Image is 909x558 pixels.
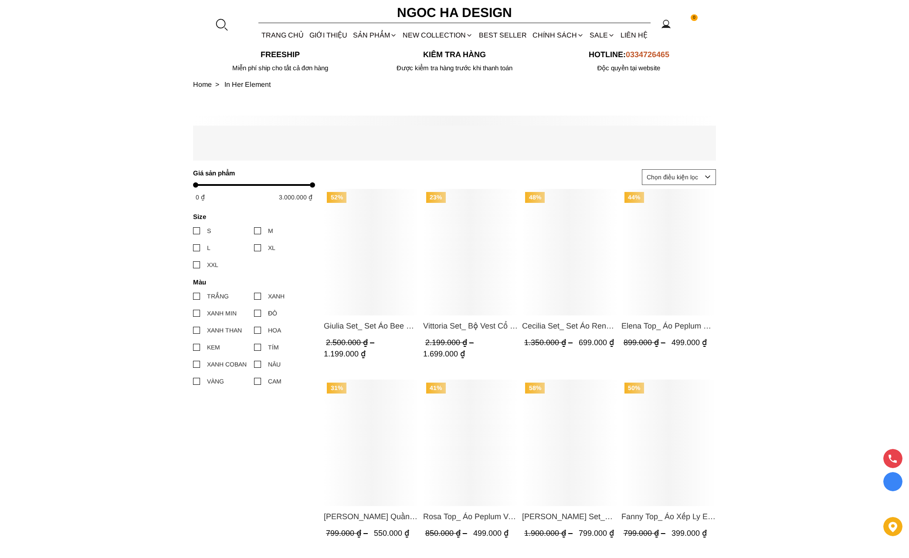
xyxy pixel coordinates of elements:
div: ĐỎ [268,308,277,318]
a: Product image - Cecilia Set_ Set Áo Ren Cổ Yếm Quần Suông Màu Kem BQ015 [522,189,617,315]
div: SẢN PHẨM [350,24,400,47]
span: 1.350.000 ₫ [524,339,575,347]
div: HOA [268,325,281,335]
span: 799.000 ₫ [579,529,614,538]
a: Link to Elena Top_ Áo Peplum Cổ Nhún Màu Trắng A1066 [621,320,716,332]
a: Link to Cecilia Set_ Set Áo Ren Cổ Yếm Quần Suông Màu Kem BQ015 [522,320,617,332]
font: Kiểm tra hàng [423,50,486,59]
span: 1.900.000 ₫ [524,529,575,538]
span: 850.000 ₫ [425,529,469,538]
span: 1.699.000 ₫ [423,349,465,358]
span: 2.500.000 ₫ [326,339,376,347]
span: 799.000 ₫ [326,529,370,538]
a: GIỚI THIỆU [306,24,350,47]
div: XANH [268,291,285,301]
a: Link to Lara Pants_ Quần Suông Trắng Q059 [324,510,419,523]
span: Giulia Set_ Set Áo Bee Mix Cổ Trắng Đính Cúc Quần Loe BQ014 [324,320,419,332]
div: S [207,226,211,236]
a: Link to Fanny Top_ Áo Xếp Ly Eo Sát Nách Màu Bee A1068 [621,510,716,523]
span: 399.000 ₫ [672,529,707,538]
span: > [212,81,223,88]
span: 0 [691,14,698,21]
div: NÂU [268,359,281,369]
a: BEST SELLER [476,24,529,47]
a: Display image [883,472,902,491]
a: Link to Vittoria Set_ Bộ Vest Cổ V Quần Suông Kẻ Sọc BQ013 [423,320,518,332]
a: Product image - Elena Top_ Áo Peplum Cổ Nhún Màu Trắng A1066 [621,189,716,315]
a: Link to Giulia Set_ Set Áo Bee Mix Cổ Trắng Đính Cúc Quần Loe BQ014 [324,320,419,332]
span: 499.000 ₫ [672,339,707,347]
span: [PERSON_NAME] Quần Suông Trắng Q059 [324,510,419,523]
span: 0 ₫ [196,194,205,201]
a: Product image - Giulia Set_ Set Áo Bee Mix Cổ Trắng Đính Cúc Quần Loe BQ014 [324,189,419,315]
div: CAM [268,377,282,386]
a: Ngoc Ha Design [389,2,520,23]
h4: Giá sản phẩm [193,169,309,177]
span: Elena Top_ Áo Peplum Cổ Nhún Màu Trắng A1066 [621,320,716,332]
a: SALE [587,24,618,47]
a: Link to In Her Element [224,81,271,88]
span: 499.000 ₫ [473,529,509,538]
a: Product image - Vittoria Set_ Bộ Vest Cổ V Quần Suông Kẻ Sọc BQ013 [423,189,518,315]
a: Product image - Isabella Set_ Bộ Ren Áo Sơ Mi Vai Chờm Chân Váy Đuôi Cá Màu Trắng BJ139 [522,380,617,506]
span: 699.000 ₫ [579,339,614,347]
p: Được kiểm tra hàng trước khi thanh toán [367,64,542,72]
span: Vittoria Set_ Bộ Vest Cổ V Quần Suông Kẻ Sọc BQ013 [423,320,518,332]
a: Link to Rosa Top_ Áo Peplum Vai Lệch Xếp Ly Màu Đỏ A1064 [423,510,518,523]
a: Product image - Fanny Top_ Áo Xếp Ly Eo Sát Nách Màu Bee A1068 [621,380,716,506]
span: 0334726465 [626,50,669,59]
div: TÍM [268,342,279,352]
a: Link to Isabella Set_ Bộ Ren Áo Sơ Mi Vai Chờm Chân Váy Đuôi Cá Màu Trắng BJ139 [522,510,617,523]
span: Fanny Top_ Áo Xếp Ly Eo Sát Nách Màu Bee A1068 [621,510,716,523]
div: XXL [207,260,218,270]
h4: Màu [193,278,309,286]
div: XANH THAN [207,325,242,335]
div: Chính sách [529,24,587,47]
div: XL [268,243,275,253]
span: 1.199.000 ₫ [324,349,366,358]
a: NEW COLLECTION [400,24,476,47]
a: LIÊN HỆ [618,24,651,47]
h4: Size [193,213,309,220]
span: Cecilia Set_ Set Áo Ren Cổ Yếm Quần Suông Màu Kem BQ015 [522,320,617,332]
div: TRẮNG [207,291,229,301]
span: 2.199.000 ₫ [425,339,476,347]
a: TRANG CHỦ [258,24,306,47]
h6: Độc quyền tại website [542,64,716,72]
div: L [207,243,210,253]
p: Hotline: [542,50,716,59]
span: 550.000 ₫ [374,529,409,538]
span: 899.000 ₫ [624,339,668,347]
a: messenger [883,495,902,512]
div: XANH COBAN [207,359,247,369]
div: KEM [207,342,220,352]
div: Miễn phí ship cho tất cả đơn hàng [193,64,367,72]
a: Link to Home [193,81,224,88]
a: Product image - Lara Pants_ Quần Suông Trắng Q059 [324,380,419,506]
span: [PERSON_NAME] Set_ Bộ Ren Áo Sơ Mi Vai Chờm Chân Váy Đuôi Cá Màu Trắng BJ139 [522,510,617,523]
div: VÀNG [207,377,224,386]
a: Product image - Rosa Top_ Áo Peplum Vai Lệch Xếp Ly Màu Đỏ A1064 [423,380,518,506]
div: XANH MIN [207,308,237,318]
p: Freeship [193,50,367,59]
span: Rosa Top_ Áo Peplum Vai Lệch Xếp Ly Màu Đỏ A1064 [423,510,518,523]
span: 799.000 ₫ [624,529,668,538]
span: 3.000.000 ₫ [279,194,312,201]
div: M [268,226,273,236]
